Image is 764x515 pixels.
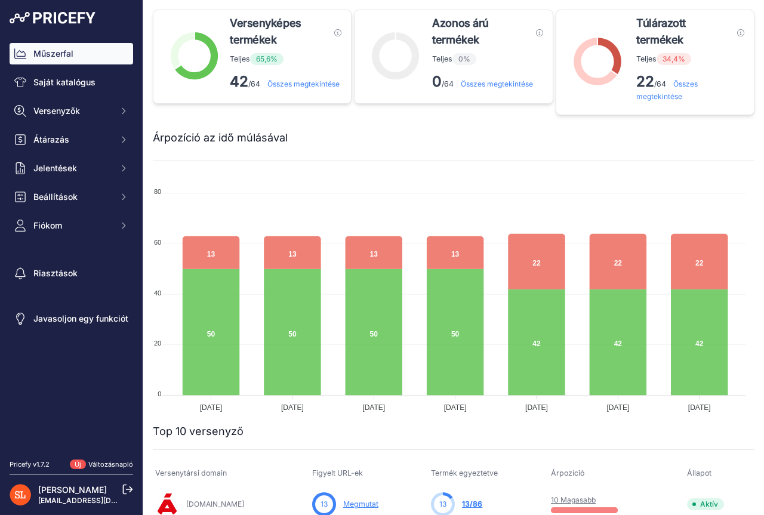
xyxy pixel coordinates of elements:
[551,468,584,477] font: Árpozíció
[663,54,685,63] font: 34,4%
[154,188,161,195] tspan: 80
[10,100,133,122] button: Versenyzők
[687,468,711,477] font: Állapot
[154,239,161,246] tspan: 60
[10,43,133,64] a: Műszerfal
[432,17,489,46] font: Azonos árú termékek
[432,54,452,63] font: Teljes
[154,289,161,296] tspan: 40
[551,495,596,504] a: 10 Magasabb
[461,79,533,88] a: Összes megtekintése
[281,403,304,412] tspan: [DATE]
[654,79,666,88] font: /64
[431,468,498,477] font: Termék egyeztetve
[10,72,133,93] a: Saját katalógus
[444,403,467,412] tspan: [DATE]
[439,499,446,508] font: 13
[38,496,163,505] a: [EMAIL_ADDRESS][DOMAIN_NAME]
[442,79,454,88] font: /64
[75,460,81,468] font: Új
[230,73,248,90] font: 42
[525,403,548,412] tspan: [DATE]
[33,106,80,116] font: Versenyzők
[432,73,442,90] font: 0
[256,54,278,63] font: 65,6%
[38,485,107,495] a: [PERSON_NAME]
[33,134,69,144] font: Átárazás
[700,499,718,508] font: Aktív
[10,263,133,284] a: Riasztások
[362,403,385,412] tspan: [DATE]
[10,158,133,179] button: Jelentések
[321,499,328,508] font: 13
[636,73,654,90] font: 22
[33,268,78,278] font: Riasztások
[33,192,78,202] font: Beállítások
[636,17,686,46] font: Túlárazott termékek
[267,79,340,88] a: Összes megtekintése
[606,403,629,412] tspan: [DATE]
[10,129,133,150] button: Átárazás
[10,308,133,329] a: Javasoljon egy funkciót
[155,468,227,477] font: Versenytársi domain
[230,54,250,63] font: Teljes
[312,468,363,477] font: Figyelt URL-ek
[200,403,223,412] tspan: [DATE]
[154,340,161,347] tspan: 20
[10,460,50,468] font: Pricefy v1.7.2
[88,460,133,468] a: Változásnapló
[33,220,62,230] font: Fiókom
[33,48,73,58] font: Műszerfal
[10,12,95,24] img: Pricefy logó
[10,215,133,236] button: Fiókom
[688,403,711,412] tspan: [DATE]
[230,17,301,46] font: Versenyképes termékek
[248,79,260,88] font: /64
[153,131,288,144] font: Árpozíció az idő múlásával
[33,313,128,323] font: Javasoljon egy funkciót
[636,54,657,63] font: Teljes
[153,425,244,437] font: Top 10 versenyző
[10,186,133,208] button: Beállítások
[186,499,244,508] a: [DOMAIN_NAME]
[33,163,77,173] font: Jelentések
[33,77,95,87] font: Saját katalógus
[343,499,378,508] a: Megmutat
[462,499,482,508] font: 13/86
[158,390,161,397] tspan: 0
[462,499,482,508] a: 13/86​
[10,43,133,445] nav: Oldalsáv
[458,54,470,63] font: 0%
